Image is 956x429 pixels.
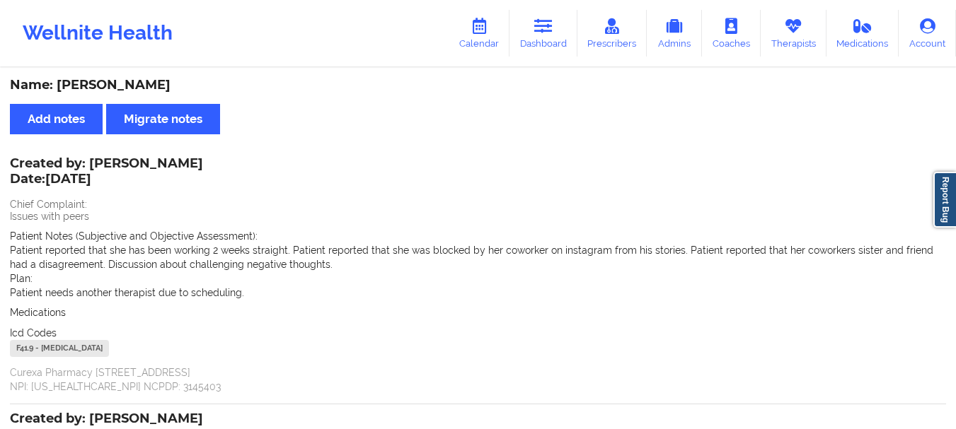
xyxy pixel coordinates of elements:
a: Medications [827,10,899,57]
span: Medications [10,307,66,318]
a: Therapists [761,10,827,57]
span: Patient Notes (Subjective and Objective Assessment): [10,230,258,242]
p: Patient reported that she has been working 2 weeks straight. Patient reported that she was blocke... [10,243,946,271]
a: Admins [647,10,702,57]
span: Chief Complaint: [10,199,87,210]
a: Prescribers [577,10,647,57]
a: Report Bug [933,172,956,228]
button: Add notes [10,104,103,134]
div: F41.9 - [MEDICAL_DATA] [10,340,109,357]
span: Plan: [10,273,33,284]
button: Migrate notes [106,104,220,134]
a: Dashboard [509,10,577,57]
a: Calendar [449,10,509,57]
a: Account [899,10,956,57]
a: Coaches [702,10,761,57]
p: Curexa Pharmacy [STREET_ADDRESS] NPI: [US_HEALTHCARE_NPI] NCPDP: 3145403 [10,365,946,394]
div: Name: [PERSON_NAME] [10,77,946,93]
p: Date: [DATE] [10,170,203,189]
div: Created by: [PERSON_NAME] [10,156,203,189]
span: Icd Codes [10,327,57,339]
p: Patient needs another therapist due to scheduling. [10,286,946,300]
p: Issues with peers [10,209,946,223]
